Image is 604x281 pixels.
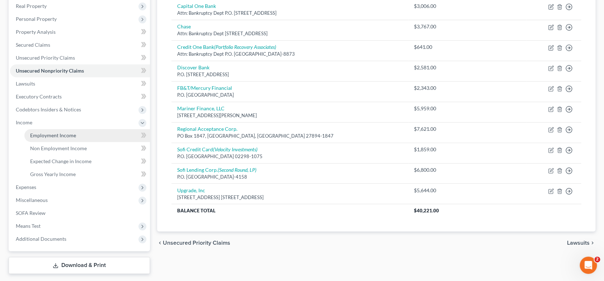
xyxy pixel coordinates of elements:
span: Income [16,119,32,125]
a: Discover Bank [177,64,209,70]
a: Lawsuits [10,77,150,90]
div: $6,800.00 [414,166,454,174]
span: Secured Claims [16,42,50,48]
span: 2 [594,257,600,262]
a: Upgrade, Inc [177,187,205,193]
div: P.O. [STREET_ADDRESS] [177,71,402,78]
span: Expected Change in Income [30,158,91,164]
span: Non Employment Income [30,145,87,151]
div: $5,959.00 [414,105,454,112]
div: $2,581.00 [414,64,454,71]
span: Personal Property [16,16,57,22]
a: Secured Claims [10,38,150,51]
i: (Second Round, LP) [218,167,256,173]
a: Chase [177,23,191,29]
a: Sofi Lending Corp.(Second Round, LP) [177,167,256,173]
span: $40,221.00 [414,208,439,213]
a: Executory Contracts [10,90,150,103]
a: Employment Income [24,129,150,142]
a: Unsecured Nonpriority Claims [10,64,150,77]
div: $2,343.00 [414,84,454,92]
span: Executory Contracts [16,93,62,100]
div: [STREET_ADDRESS][PERSON_NAME] [177,112,402,119]
a: Gross Yearly Income [24,168,150,181]
i: (Velocity Investments) [213,146,258,152]
th: Balance Total [171,204,408,217]
a: Regional Acceptance Corp. [177,126,237,132]
span: Unsecured Nonpriority Claims [16,68,84,74]
i: chevron_left [157,240,163,246]
iframe: Intercom live chat [580,257,597,274]
div: $641.00 [414,43,454,51]
div: $1,859.00 [414,146,454,153]
div: [STREET_ADDRESS] [STREET_ADDRESS] [177,194,402,201]
a: Non Employment Income [24,142,150,155]
div: $5,644.00 [414,187,454,194]
a: SOFA Review [10,207,150,220]
a: Property Analysis [10,26,150,38]
span: Additional Documents [16,236,66,242]
span: Unsecured Priority Claims [16,55,75,61]
a: Download & Print [9,257,150,274]
div: P.O. [GEOGRAPHIC_DATA]-4158 [177,174,402,180]
a: Expected Change in Income [24,155,150,168]
span: Lawsuits [567,240,590,246]
a: Unsecured Priority Claims [10,51,150,64]
span: Lawsuits [16,80,35,87]
div: Attn: Bankruptcy Dept [STREET_ADDRESS] [177,30,402,37]
span: Expenses [16,184,36,190]
span: Codebtors Insiders & Notices [16,106,81,112]
i: chevron_right [590,240,595,246]
button: Lawsuits chevron_right [567,240,595,246]
span: Means Test [16,223,41,229]
span: Unsecured Priority Claims [163,240,230,246]
div: $7,621.00 [414,125,454,133]
a: Mariner Finance, LLC [177,105,225,111]
div: P.O. [GEOGRAPHIC_DATA] 02298-1075 [177,153,402,160]
i: (Portfolio Recovery Associates) [214,44,276,50]
div: Attn: Bankruptcy Dept P.O. [GEOGRAPHIC_DATA]-8873 [177,51,402,57]
span: Miscellaneous [16,197,48,203]
a: FB&T/Mercury Financial [177,85,232,91]
span: Gross Yearly Income [30,171,76,177]
span: SOFA Review [16,210,46,216]
div: $3,006.00 [414,3,454,10]
button: chevron_left Unsecured Priority Claims [157,240,230,246]
div: P.O. [GEOGRAPHIC_DATA] [177,92,402,98]
span: Property Analysis [16,29,56,35]
a: Capital One Bank [177,3,216,9]
a: Sofi Credit Card(Velocity Investments) [177,146,258,152]
div: $3,767.00 [414,23,454,30]
span: Real Property [16,3,47,9]
div: Attn: Bankruptcy Dept P.O. [STREET_ADDRESS] [177,10,402,17]
div: PO Box 1847, [GEOGRAPHIC_DATA], [GEOGRAPHIC_DATA] 27894-1847 [177,133,402,139]
span: Employment Income [30,132,76,138]
a: Credit One Bank(Portfolio Recovery Associates) [177,44,276,50]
